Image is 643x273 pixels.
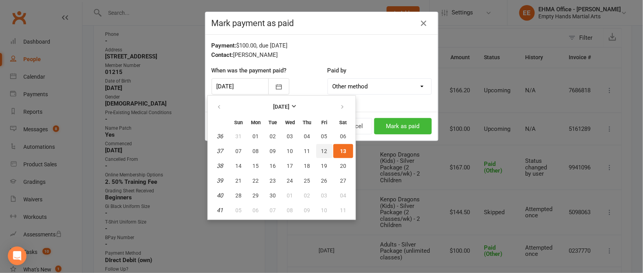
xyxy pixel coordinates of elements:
button: Mark as paid [374,118,432,134]
em: 37 [217,148,223,155]
span: 22 [253,178,259,184]
span: 07 [236,148,242,154]
span: 05 [321,133,328,139]
span: 17 [287,163,293,169]
span: 13 [340,148,346,154]
span: 01 [287,192,293,199]
button: 25 [299,174,315,188]
button: 12 [316,144,333,158]
span: 08 [287,207,293,213]
button: 23 [265,174,281,188]
span: 02 [270,133,276,139]
small: Monday [251,120,261,125]
button: 21 [231,174,247,188]
div: [PERSON_NAME] [212,50,432,60]
button: 31 [231,129,247,143]
button: 26 [316,174,333,188]
label: Paid by [328,66,347,75]
button: 06 [333,129,353,143]
button: 09 [299,203,315,217]
button: 08 [282,203,298,217]
button: 07 [231,144,247,158]
button: 11 [333,203,353,217]
small: Tuesday [269,120,277,125]
small: Saturday [340,120,347,125]
small: Friday [321,120,327,125]
span: 06 [253,207,259,213]
span: 10 [321,207,328,213]
span: 21 [236,178,242,184]
small: Thursday [303,120,312,125]
span: 25 [304,178,310,184]
em: 40 [217,192,223,199]
div: $100.00, due [DATE] [212,41,432,50]
span: 29 [253,192,259,199]
button: 17 [282,159,298,173]
em: 38 [217,162,223,169]
span: 05 [236,207,242,213]
button: 19 [316,159,333,173]
div: Open Intercom Messenger [8,247,26,265]
button: 06 [248,203,264,217]
button: 01 [282,188,298,203]
span: 09 [304,207,310,213]
span: 28 [236,192,242,199]
span: 26 [321,178,328,184]
button: 08 [248,144,264,158]
span: 23 [270,178,276,184]
span: 12 [321,148,328,154]
button: 05 [316,129,333,143]
span: 04 [304,133,310,139]
span: 06 [340,133,346,139]
em: 36 [217,133,223,140]
span: 01 [253,133,259,139]
span: 03 [321,192,328,199]
button: 11 [299,144,315,158]
button: 04 [299,129,315,143]
small: Sunday [235,120,243,125]
span: 24 [287,178,293,184]
span: 18 [304,163,310,169]
span: 11 [340,207,346,213]
button: 16 [265,159,281,173]
button: 04 [333,188,353,203]
button: Close [418,17,430,30]
button: 29 [248,188,264,203]
em: 41 [217,207,223,214]
span: 19 [321,163,328,169]
span: 31 [236,133,242,139]
span: 09 [270,148,276,154]
button: 24 [282,174,298,188]
label: When was the payment paid? [212,66,287,75]
button: 01 [248,129,264,143]
span: 16 [270,163,276,169]
button: 28 [231,188,247,203]
span: 11 [304,148,310,154]
button: 03 [316,188,333,203]
strong: [DATE] [273,104,290,110]
span: 04 [340,192,346,199]
span: 30 [270,192,276,199]
button: 13 [333,144,353,158]
strong: Contact: [212,51,233,58]
button: 02 [265,129,281,143]
button: 09 [265,144,281,158]
span: 07 [270,207,276,213]
button: 15 [248,159,264,173]
button: 10 [316,203,333,217]
span: 27 [340,178,346,184]
span: 15 [253,163,259,169]
small: Wednesday [285,120,295,125]
span: 03 [287,133,293,139]
button: 03 [282,129,298,143]
button: 20 [333,159,353,173]
button: 05 [231,203,247,217]
span: 02 [304,192,310,199]
span: 10 [287,148,293,154]
button: 07 [265,203,281,217]
h4: Mark payment as paid [212,18,432,28]
span: 20 [340,163,346,169]
strong: Payment: [212,42,237,49]
button: 18 [299,159,315,173]
span: 14 [236,163,242,169]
